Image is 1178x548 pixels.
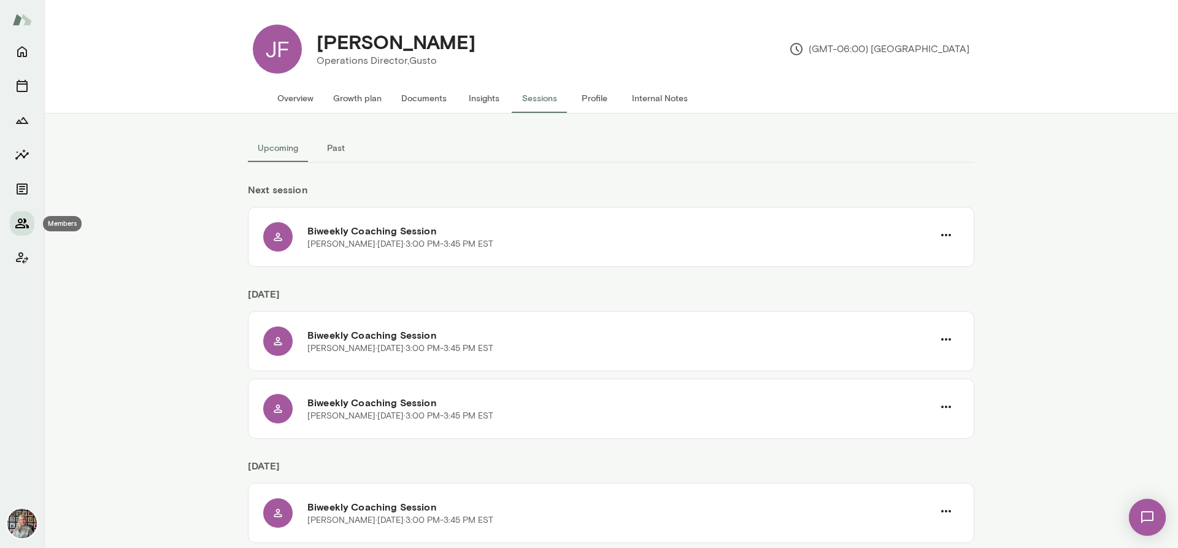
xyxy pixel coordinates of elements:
p: [PERSON_NAME] · [DATE] · 3:00 PM-3:45 PM EST [307,410,493,422]
p: [PERSON_NAME] · [DATE] · 3:00 PM-3:45 PM EST [307,514,493,527]
div: JF [253,25,302,74]
div: basic tabs example [248,133,974,163]
p: Operations Director, Gusto [317,53,475,68]
button: Home [10,39,34,64]
button: Sessions [512,83,567,113]
button: Upcoming [248,133,308,163]
p: [PERSON_NAME] · [DATE] · 3:00 PM-3:45 PM EST [307,342,493,355]
button: Internal Notes [622,83,698,113]
img: Mento [12,8,32,31]
h6: Biweekly Coaching Session [307,328,933,342]
h6: Biweekly Coaching Session [307,223,933,238]
h6: [DATE] [248,287,974,311]
button: Client app [10,245,34,270]
img: Tricia Maggio [7,509,37,538]
button: Documents [10,177,34,201]
button: Insights [456,83,512,113]
button: Past [308,133,363,163]
button: Documents [391,83,456,113]
button: Growth plan [323,83,391,113]
h6: Next session [248,182,974,207]
h4: [PERSON_NAME] [317,30,475,53]
button: Sessions [10,74,34,98]
h6: Biweekly Coaching Session [307,395,933,410]
button: Growth Plan [10,108,34,133]
button: Profile [567,83,622,113]
div: Members [43,216,82,231]
p: (GMT-06:00) [GEOGRAPHIC_DATA] [789,42,969,56]
h6: Biweekly Coaching Session [307,500,933,514]
button: Overview [268,83,323,113]
p: [PERSON_NAME] · [DATE] · 3:00 PM-3:45 PM EST [307,238,493,250]
button: Members [10,211,34,236]
button: Insights [10,142,34,167]
h6: [DATE] [248,458,974,483]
